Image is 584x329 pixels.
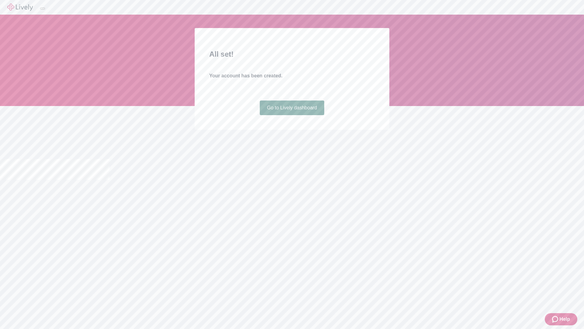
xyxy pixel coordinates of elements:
[40,8,45,9] button: Log out
[209,72,375,80] h4: Your account has been created.
[260,101,325,115] a: Go to Lively dashboard
[7,4,33,11] img: Lively
[552,316,559,323] svg: Zendesk support icon
[545,313,577,325] button: Zendesk support iconHelp
[209,49,375,60] h2: All set!
[559,316,570,323] span: Help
